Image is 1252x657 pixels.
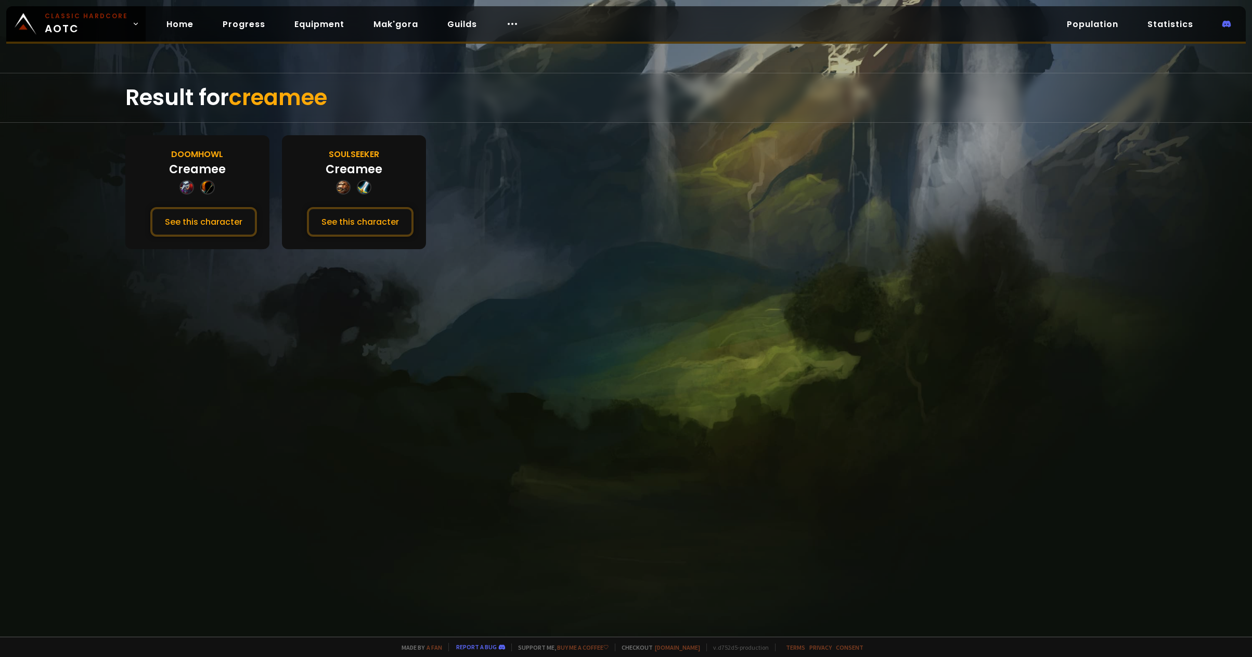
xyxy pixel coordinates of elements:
a: Terms [786,643,805,651]
a: a fan [427,643,442,651]
a: Privacy [809,643,832,651]
span: Support me, [511,643,609,651]
a: Home [158,14,202,35]
div: Creamee [326,161,382,178]
div: Creamee [169,161,226,178]
button: See this character [307,207,414,237]
a: Buy me a coffee [557,643,609,651]
span: Made by [395,643,442,651]
div: Doomhowl [171,148,223,161]
a: Progress [214,14,274,35]
a: Guilds [439,14,485,35]
a: Statistics [1139,14,1202,35]
a: Mak'gora [365,14,427,35]
a: [DOMAIN_NAME] [655,643,700,651]
div: Result for [125,73,1127,122]
a: Population [1059,14,1127,35]
a: Equipment [286,14,353,35]
span: Checkout [615,643,700,651]
a: Classic HardcoreAOTC [6,6,146,42]
a: Report a bug [456,643,497,651]
button: See this character [150,207,257,237]
span: creamee [229,82,327,113]
span: AOTC [45,11,128,36]
small: Classic Hardcore [45,11,128,21]
div: Soulseeker [329,148,379,161]
span: v. d752d5 - production [706,643,769,651]
a: Consent [836,643,863,651]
